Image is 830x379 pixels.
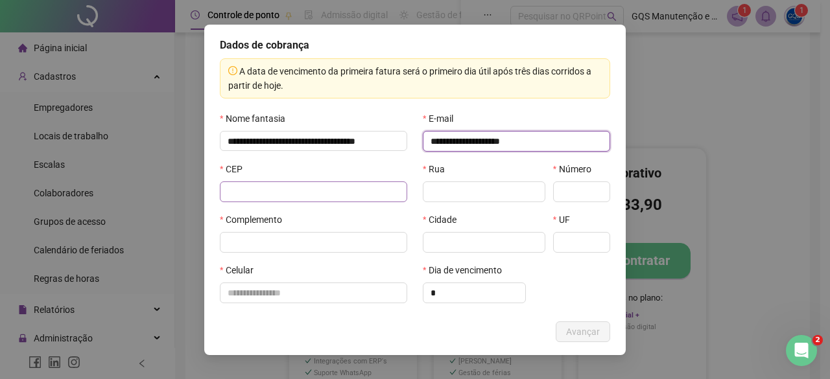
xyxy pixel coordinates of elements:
[423,111,462,126] label: E-mail
[220,263,262,277] label: Celular
[812,335,823,345] span: 2
[220,111,294,126] label: Nome fantasia
[228,64,602,93] div: A data de vencimento da primeira fatura será o primeiro dia útil após três dias corridos a partir...
[220,212,290,227] label: Complemento
[220,38,610,53] h5: Dados de cobrança
[423,212,465,227] label: Cidade
[423,162,453,176] label: Rua
[220,162,251,176] label: CEP
[786,335,817,366] iframe: Intercom live chat
[553,212,578,227] label: UF
[228,66,237,75] span: exclamation-circle
[423,263,510,277] label: Dia de vencimento
[553,162,600,176] label: Número
[556,321,610,342] button: Avançar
